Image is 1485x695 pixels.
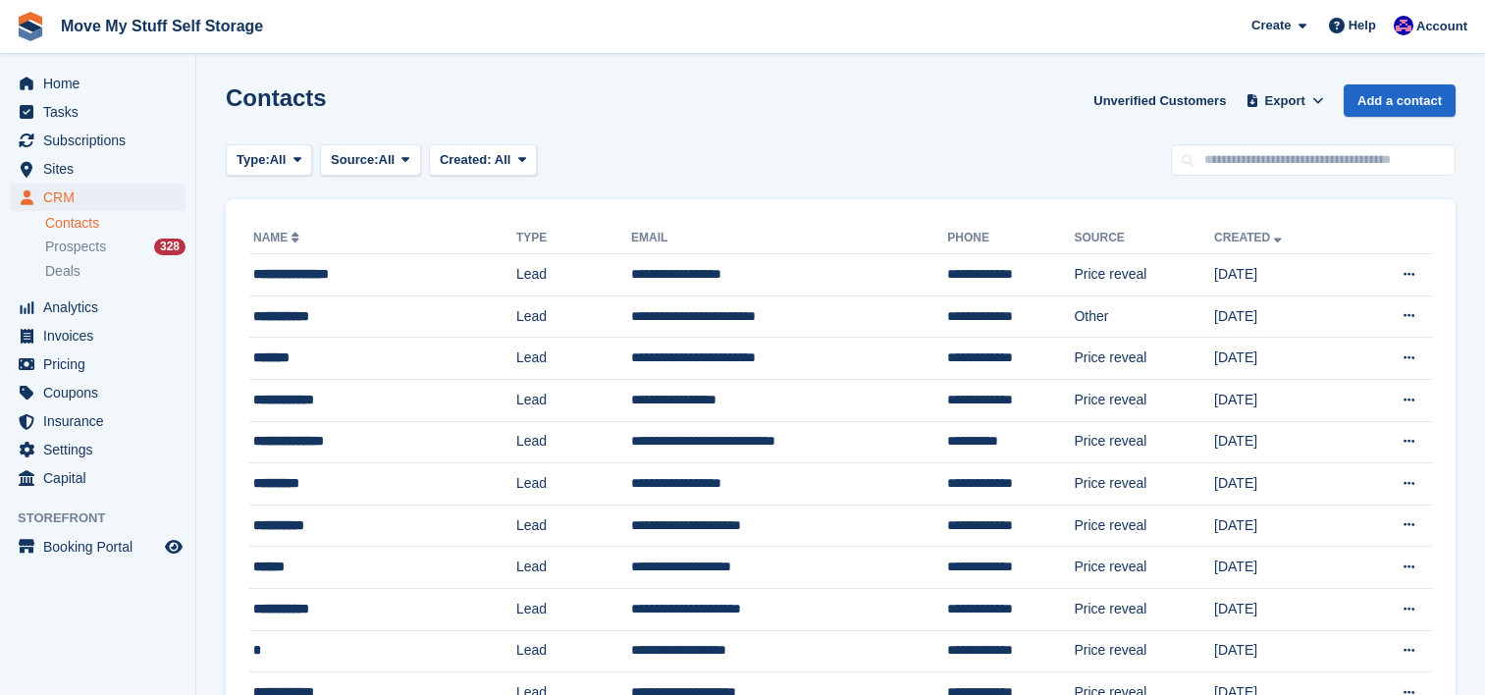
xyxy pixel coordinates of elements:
[43,407,161,435] span: Insurance
[226,144,312,177] button: Type: All
[1074,338,1214,380] td: Price reveal
[43,350,161,378] span: Pricing
[45,262,80,281] span: Deals
[516,223,631,254] th: Type
[1214,547,1352,589] td: [DATE]
[43,436,161,463] span: Settings
[43,98,161,126] span: Tasks
[43,70,161,97] span: Home
[320,144,421,177] button: Source: All
[516,254,631,296] td: Lead
[1074,588,1214,630] td: Price reveal
[1214,630,1352,672] td: [DATE]
[10,436,186,463] a: menu
[10,70,186,97] a: menu
[226,84,327,111] h1: Contacts
[10,184,186,211] a: menu
[1214,588,1352,630] td: [DATE]
[516,338,631,380] td: Lead
[10,407,186,435] a: menu
[379,150,396,170] span: All
[1086,84,1234,117] a: Unverified Customers
[10,98,186,126] a: menu
[43,533,161,561] span: Booking Portal
[1214,379,1352,421] td: [DATE]
[10,294,186,321] a: menu
[516,295,631,338] td: Lead
[43,322,161,349] span: Invoices
[45,238,106,256] span: Prospects
[154,239,186,255] div: 328
[1074,379,1214,421] td: Price reveal
[1074,254,1214,296] td: Price reveal
[43,294,161,321] span: Analytics
[10,464,186,492] a: menu
[631,223,947,254] th: Email
[1214,421,1352,463] td: [DATE]
[45,261,186,282] a: Deals
[331,150,378,170] span: Source:
[10,322,186,349] a: menu
[18,508,195,528] span: Storefront
[1394,16,1413,35] img: Jade Whetnall
[516,379,631,421] td: Lead
[1265,91,1305,111] span: Export
[1074,463,1214,506] td: Price reveal
[10,155,186,183] a: menu
[1074,421,1214,463] td: Price reveal
[1242,84,1328,117] button: Export
[10,533,186,561] a: menu
[10,350,186,378] a: menu
[1349,16,1376,35] span: Help
[43,184,161,211] span: CRM
[1074,223,1214,254] th: Source
[429,144,537,177] button: Created: All
[45,237,186,257] a: Prospects 328
[43,379,161,406] span: Coupons
[43,155,161,183] span: Sites
[16,12,45,41] img: stora-icon-8386f47178a22dfd0bd8f6a31ec36ba5ce8667c1dd55bd0f319d3a0aa187defe.svg
[1214,254,1352,296] td: [DATE]
[1214,295,1352,338] td: [DATE]
[1214,338,1352,380] td: [DATE]
[10,379,186,406] a: menu
[1074,630,1214,672] td: Price reveal
[516,547,631,589] td: Lead
[1074,505,1214,547] td: Price reveal
[495,152,511,167] span: All
[1251,16,1291,35] span: Create
[516,463,631,506] td: Lead
[162,535,186,559] a: Preview store
[516,630,631,672] td: Lead
[45,214,186,233] a: Contacts
[947,223,1074,254] th: Phone
[270,150,287,170] span: All
[1074,295,1214,338] td: Other
[516,588,631,630] td: Lead
[1344,84,1456,117] a: Add a contact
[253,231,303,244] a: Name
[1214,463,1352,506] td: [DATE]
[237,150,270,170] span: Type:
[43,464,161,492] span: Capital
[1416,17,1467,36] span: Account
[10,127,186,154] a: menu
[53,10,271,42] a: Move My Stuff Self Storage
[440,152,492,167] span: Created:
[43,127,161,154] span: Subscriptions
[1214,231,1286,244] a: Created
[516,505,631,547] td: Lead
[1214,505,1352,547] td: [DATE]
[516,421,631,463] td: Lead
[1074,547,1214,589] td: Price reveal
